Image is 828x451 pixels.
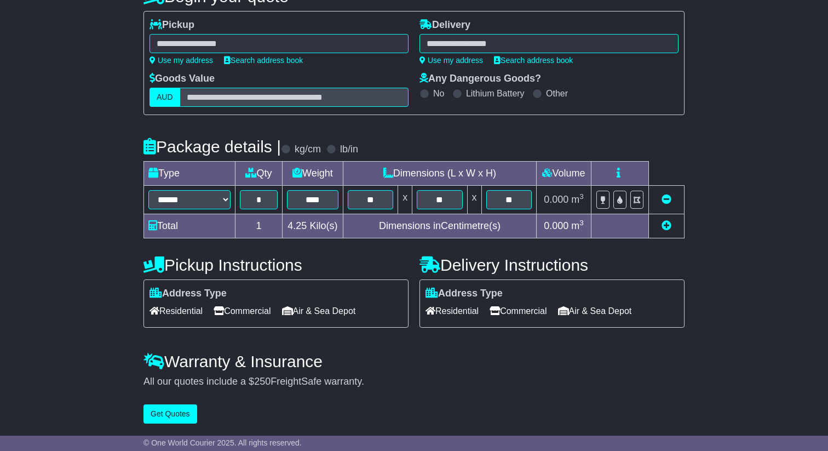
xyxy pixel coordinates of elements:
label: Goods Value [150,73,215,85]
span: Residential [150,302,203,319]
label: lb/in [340,144,358,156]
td: Total [144,214,235,238]
span: Air & Sea Depot [558,302,632,319]
label: AUD [150,88,180,107]
sup: 3 [579,219,584,227]
td: Qty [235,162,283,186]
span: m [571,220,584,231]
h4: Pickup Instructions [143,256,409,274]
div: All our quotes include a $ FreightSafe warranty. [143,376,685,388]
label: Address Type [426,288,503,300]
td: Kilo(s) [282,214,343,238]
span: 0.000 [544,220,568,231]
label: Any Dangerous Goods? [419,73,541,85]
label: Other [546,88,568,99]
button: Get Quotes [143,404,197,424]
span: Residential [426,302,479,319]
td: Dimensions (L x W x H) [343,162,536,186]
span: m [571,194,584,205]
a: Search address book [224,56,303,65]
label: Delivery [419,19,470,31]
label: Pickup [150,19,194,31]
span: Air & Sea Depot [282,302,356,319]
td: Weight [282,162,343,186]
a: Use my address [150,56,213,65]
td: x [467,186,481,214]
label: Lithium Battery [466,88,525,99]
h4: Delivery Instructions [419,256,685,274]
span: 0.000 [544,194,568,205]
label: Address Type [150,288,227,300]
a: Remove this item [662,194,671,205]
a: Add new item [662,220,671,231]
h4: Warranty & Insurance [143,352,685,370]
a: Search address book [494,56,573,65]
label: kg/cm [295,144,321,156]
sup: 3 [579,192,584,201]
a: Use my address [419,56,483,65]
span: 250 [254,376,271,387]
label: No [433,88,444,99]
span: Commercial [214,302,271,319]
td: Volume [536,162,591,186]
td: x [398,186,412,214]
td: Type [144,162,235,186]
td: Dimensions in Centimetre(s) [343,214,536,238]
td: 1 [235,214,283,238]
h4: Package details | [143,138,281,156]
span: © One World Courier 2025. All rights reserved. [143,438,302,447]
span: 4.25 [287,220,307,231]
span: Commercial [490,302,547,319]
